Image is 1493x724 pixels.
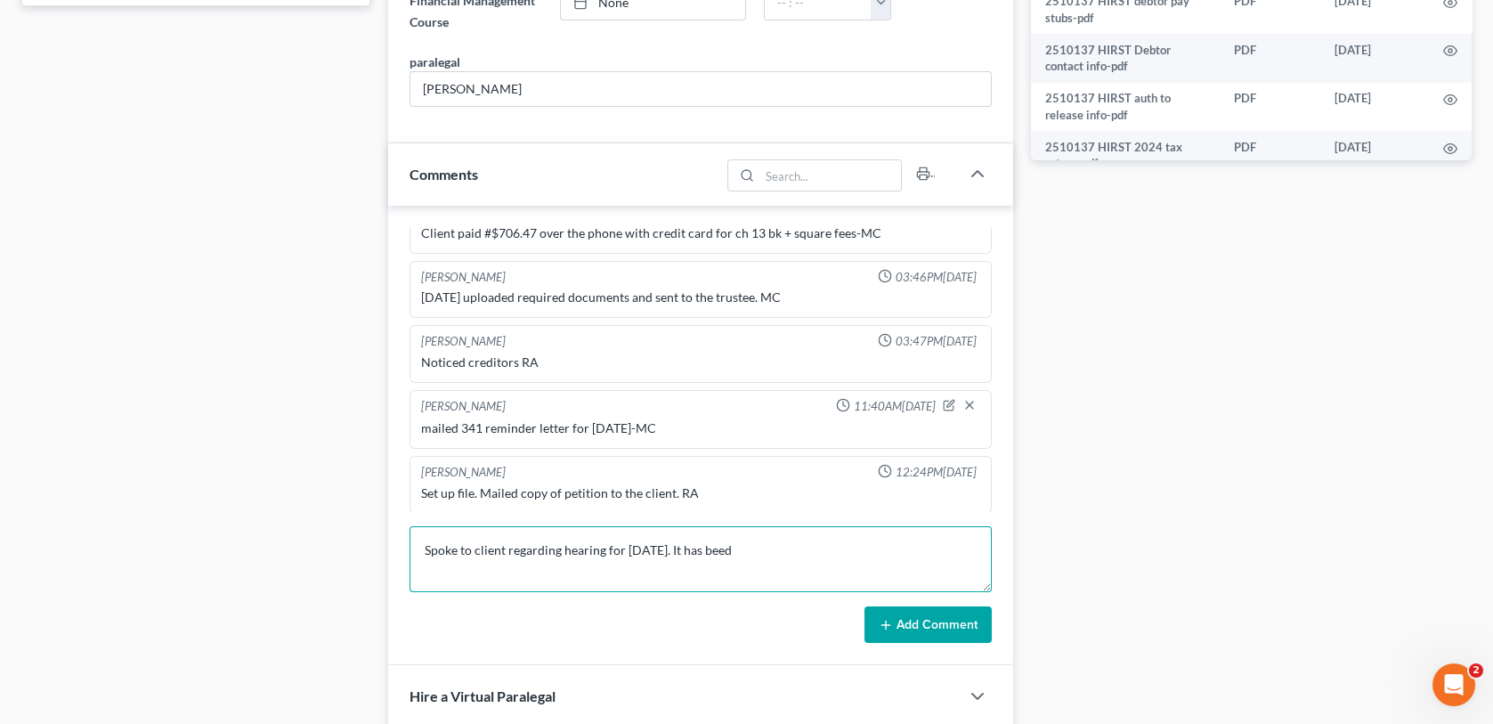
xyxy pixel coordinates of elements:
td: PDF [1220,131,1320,180]
td: PDF [1220,83,1320,132]
div: [PERSON_NAME] [421,464,506,481]
span: 03:47PM[DATE] [896,333,977,350]
td: 2510137 HIRST auth to release info-pdf [1031,83,1220,132]
div: mailed 341 reminder letter for [DATE]-MC [421,419,979,437]
button: Add Comment [864,606,992,644]
td: [DATE] [1320,131,1429,180]
td: PDF [1220,34,1320,83]
td: 2510137 HIRST Debtor contact info-pdf [1031,34,1220,83]
td: 2510137 HIRST 2024 tax return-pdf [1031,131,1220,180]
td: [DATE] [1320,83,1429,132]
div: Noticed creditors RA [421,354,979,371]
span: 2 [1469,663,1483,678]
div: paralegal [410,53,460,71]
div: [PERSON_NAME] [421,269,506,286]
span: 11:40AM[DATE] [854,398,936,415]
span: 03:46PM[DATE] [896,269,977,286]
div: [PERSON_NAME] [421,333,506,350]
div: Set up file. Mailed copy of petition to the client. RA [421,484,979,502]
iframe: Intercom live chat [1432,663,1475,706]
div: Client paid #$706.47 over the phone with credit card for ch 13 bk + square fees-MC [421,224,979,242]
input: Search... [759,160,901,191]
div: [DATE] uploaded required documents and sent to the trustee. MC [421,289,979,306]
span: 12:24PM[DATE] [896,464,977,481]
input: -- [410,72,990,106]
span: Comments [410,166,478,183]
td: [DATE] [1320,34,1429,83]
span: Hire a Virtual Paralegal [410,687,556,704]
div: [PERSON_NAME] [421,398,506,416]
